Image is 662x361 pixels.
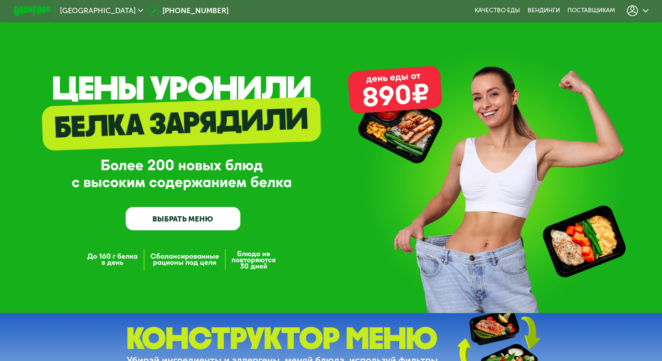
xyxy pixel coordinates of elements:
a: ВЫБРАТЬ МЕНЮ [126,207,240,230]
a: Качество еды [475,7,520,14]
span: [GEOGRAPHIC_DATA] [60,7,136,14]
a: [PHONE_NUMBER] [148,5,229,16]
div: поставщикам [567,7,615,14]
a: Вендинги [528,7,560,14]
